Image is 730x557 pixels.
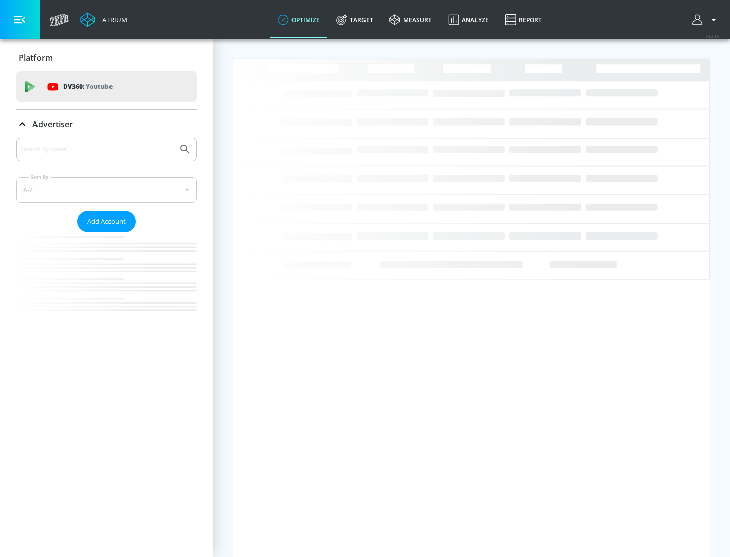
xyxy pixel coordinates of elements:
[16,177,197,203] div: A-Z
[270,2,328,38] a: optimize
[87,216,126,227] span: Add Account
[77,211,136,232] button: Add Account
[381,2,440,38] a: measure
[328,2,381,38] a: Target
[86,81,113,92] p: Youtube
[29,174,51,180] label: Sort By
[16,232,197,331] nav: list of Advertiser
[20,143,174,156] input: Search by name
[16,138,197,331] div: Advertiser
[16,110,197,138] div: Advertiser
[19,52,53,63] p: Platform
[440,2,497,38] a: Analyze
[16,71,197,102] div: DV360: Youtube
[98,15,127,24] div: Atrium
[497,2,550,38] a: Report
[16,44,197,72] div: Platform
[80,12,127,27] a: Atrium
[32,118,73,130] p: Advertiser
[63,81,113,92] p: DV360:
[706,33,720,39] span: v 4.24.0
